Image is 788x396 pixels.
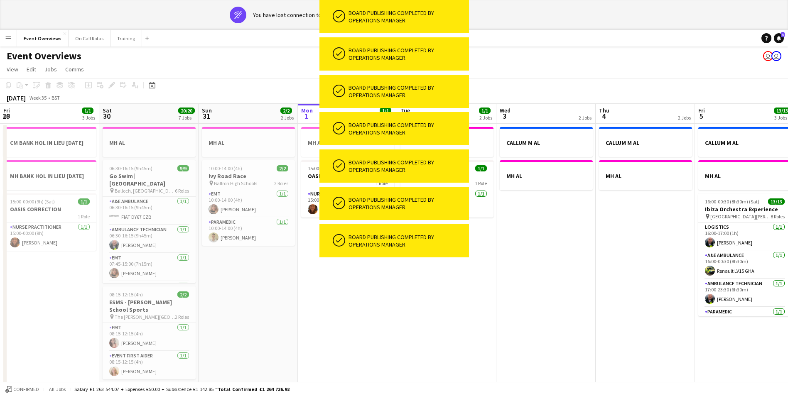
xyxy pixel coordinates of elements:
[7,94,26,102] div: [DATE]
[177,291,189,298] span: 2/2
[500,107,511,114] span: Wed
[3,127,96,157] app-job-card: CM BANK HOL IN LIEU [DATE]
[209,165,242,171] span: 10:00-14:00 (4h)
[69,30,110,46] button: On Call Rotas
[300,111,313,121] span: 1
[202,127,295,157] app-job-card: MH AL
[599,139,692,147] h3: CALLUM M AL
[4,385,40,394] button: Confirmed
[301,172,394,180] h3: OASIS CORRECTION
[103,127,196,157] app-job-card: MH AL
[175,314,189,320] span: 2 Roles
[62,64,87,75] a: Comms
[115,188,175,194] span: Balloch, [GEOGRAPHIC_DATA]
[109,291,143,298] span: 08:15-12:15 (4h)
[202,189,295,218] app-card-role: EMT1/110:00-14:00 (4h)[PERSON_NAME]
[500,172,593,180] h3: MH AL
[475,165,487,171] span: 1/1
[475,180,487,186] span: 1 Role
[202,160,295,246] div: 10:00-14:00 (4h)2/2Ivy Road Race Balfron High Schools2 RolesEMT1/110:00-14:00 (4h)[PERSON_NAME]Pa...
[10,198,55,205] span: 15:00-00:00 (9h) (Sat)
[52,95,60,101] div: BST
[44,66,57,73] span: Jobs
[678,115,691,121] div: 2 Jobs
[498,111,511,121] span: 3
[110,30,142,46] button: Training
[115,314,175,320] span: The [PERSON_NAME][GEOGRAPHIC_DATA]
[763,51,773,61] app-user-avatar: Operations Team
[218,386,290,392] span: Total Confirmed £1 264 736.92
[103,160,196,283] div: 06:30-16:15 (9h45m)9/9Go Swim | [GEOGRAPHIC_DATA] Balloch, [GEOGRAPHIC_DATA]6 RolesA&E Ambulance1...
[349,233,466,248] div: Board publishing completed by Operations Manager.
[301,127,394,157] app-job-card: MH AL
[349,46,466,61] div: Board publishing completed by Operations Manager.
[201,111,212,121] span: 31
[479,115,492,121] div: 2 Jobs
[175,188,189,194] span: 6 Roles
[82,115,95,121] div: 3 Jobs
[599,160,692,190] div: MH AL
[103,172,196,187] h3: Go Swim | [GEOGRAPHIC_DATA]
[301,160,394,218] app-job-card: 15:00-00:00 (9h) (Tue)1/1OASIS CORRECTION1 RoleNurse Practitioner1/115:00-00:00 (9h)[PERSON_NAME]
[500,160,593,190] app-job-card: MH AL
[710,213,771,220] span: [GEOGRAPHIC_DATA][PERSON_NAME], [GEOGRAPHIC_DATA]
[103,286,196,379] app-job-card: 08:15-12:15 (4h)2/2ESMS - [PERSON_NAME] School Sports The [PERSON_NAME][GEOGRAPHIC_DATA]2 RolesEM...
[103,323,196,351] app-card-role: EMT1/108:15-12:15 (4h)[PERSON_NAME]
[202,172,295,180] h3: Ivy Road Race
[281,115,294,121] div: 2 Jobs
[202,139,295,147] h3: MH AL
[27,66,36,73] span: Edit
[349,121,466,136] div: Board publishing completed by Operations Manager.
[781,32,785,37] span: 3
[599,172,692,180] h3: MH AL
[579,115,592,121] div: 2 Jobs
[774,33,784,43] a: 3
[214,180,257,186] span: Balfron High Schools
[598,111,609,121] span: 4
[7,50,81,62] h1: Event Overviews
[82,108,93,114] span: 1/1
[3,172,96,180] h3: MH BANK HOL IN LIEU [DATE]
[7,66,18,73] span: View
[274,180,288,186] span: 2 Roles
[500,127,593,157] app-job-card: CALLUM M AL
[349,159,466,174] div: Board publishing completed by Operations Manager.
[349,84,466,99] div: Board publishing completed by Operations Manager.
[177,165,189,171] span: 9/9
[27,95,48,101] span: Week 35
[308,165,353,171] span: 15:00-00:00 (9h) (Tue)
[17,30,69,46] button: Event Overviews
[202,218,295,246] app-card-role: Paramedic1/110:00-14:00 (4h)[PERSON_NAME]
[101,111,112,121] span: 30
[3,64,22,75] a: View
[301,139,394,147] h3: MH AL
[202,107,212,114] span: Sun
[103,281,196,346] app-card-role: Event First Aider4/4
[3,107,10,114] span: Fri
[3,160,96,190] div: MH BANK HOL IN LIEU [DATE]
[280,108,292,114] span: 2/2
[771,213,785,220] span: 8 Roles
[2,111,10,121] span: 29
[301,189,394,218] app-card-role: Nurse Practitioner1/115:00-00:00 (9h)[PERSON_NAME]
[500,139,593,147] h3: CALLUM M AL
[253,11,410,19] div: You have lost connection to the internet. The platform is offline.
[47,386,67,392] span: All jobs
[78,213,90,220] span: 1 Role
[103,107,112,114] span: Sat
[599,127,692,157] app-job-card: CALLUM M AL
[103,197,196,225] app-card-role: A&E Ambulance1/106:30-16:15 (9h45m)FIAT DY67 CZB
[103,298,196,313] h3: ESMS - [PERSON_NAME] School Sports
[697,111,705,121] span: 5
[3,222,96,251] app-card-role: Nurse Practitioner1/115:00-00:00 (9h)[PERSON_NAME]
[768,198,785,205] span: 13/13
[349,196,466,211] div: Board publishing completed by Operations Manager.
[78,198,90,205] span: 1/1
